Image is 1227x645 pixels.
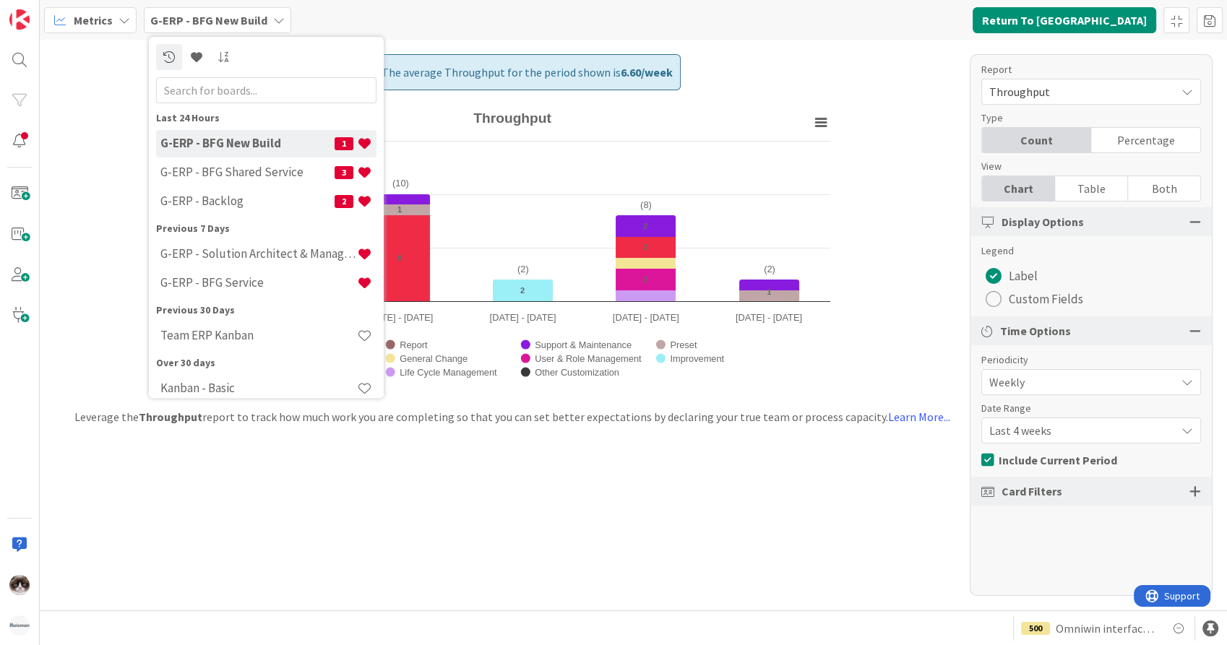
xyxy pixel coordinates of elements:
div: Table [1055,176,1128,201]
b: G-ERP - BFG New Build [150,13,267,27]
text: Improvement [670,353,724,364]
span: Last 4 weeks [989,420,1168,441]
h4: G-ERP - BFG New Build [160,137,335,151]
button: Label [981,264,1042,287]
text: 1 [397,205,402,214]
text: General Change [400,353,468,364]
div: Last 24 Hours [156,111,376,126]
text: Preset [670,339,697,350]
text: 2 [643,222,647,230]
text: 2 [643,243,647,251]
div: Date Range [981,401,1187,416]
div: Type [981,111,1187,126]
div: Previous 30 Days [156,303,376,318]
h4: G-ERP - Backlog [160,194,335,209]
h4: G-ERP - BFG Shared Service [160,165,335,180]
text: Life Cycle Management [400,367,497,378]
span: Metrics [74,12,113,29]
span: Card Filters [1002,482,1062,500]
span: Label [1009,265,1038,287]
text: (10) [392,178,409,189]
span: Omniwin interface HCN Test [1056,620,1158,637]
text: [DATE] - [DATE] [735,312,801,323]
span: Time Options [1000,322,1071,339]
img: Kv [9,575,30,595]
div: Previous 7 Days [156,221,376,236]
span: Include Current Period [999,449,1117,471]
span: Throughput [989,82,1168,102]
text: 1 [767,287,771,296]
b: 6.60 / week [621,65,673,79]
text: 8 [397,254,402,262]
span: The average Throughput for the period shown is [382,55,673,90]
text: (2) [517,264,529,274]
text: [DATE] - [DATE] [489,312,556,323]
span: 1 [335,137,353,150]
div: Over 30 days [156,355,376,371]
text: 2 [643,275,647,284]
div: Percentage [1091,128,1200,152]
h4: Team ERP Kanban [160,329,357,343]
text: (2) [764,264,775,274]
text: [DATE] - [DATE] [612,312,679,323]
text: User & Role Management [535,353,642,364]
button: Return To [GEOGRAPHIC_DATA] [973,7,1156,33]
span: 2 [335,195,353,208]
text: Report [400,339,428,350]
text: Throughput [473,111,551,126]
input: Search for boards... [156,77,376,103]
div: View [981,159,1187,174]
div: Both [1128,176,1200,201]
img: avatar [9,615,30,636]
button: Custom Fields [981,287,1088,311]
h4: Kanban - Basic [160,381,357,396]
text: [DATE] - [DATE] [366,312,433,323]
text: Other Customization [535,367,619,378]
h4: G-ERP - Solution Architect & Management [160,247,357,261]
div: 500 [1021,622,1050,635]
div: Chart [982,176,1055,201]
div: Report [981,62,1187,77]
span: Custom Fields [1009,288,1083,310]
h4: G-ERP - BFG Service [160,276,357,290]
div: Periodicity [981,352,1187,368]
text: Support & Maintenance [535,339,632,350]
span: Support [30,2,66,20]
svg: Throughput [187,105,838,394]
div: Leverage the report to track how much work you are completing so that you can set better expectat... [46,408,979,425]
button: Include Current Period [981,449,1117,471]
a: Learn More... [888,410,950,424]
span: 3 [335,166,353,179]
text: (8) [640,199,652,210]
span: Weekly [989,372,1168,392]
div: Count [982,128,1091,152]
div: Legend [981,243,1201,259]
img: Visit kanbanzone.com [9,9,30,30]
b: Throughput [139,410,202,424]
text: 2 [520,286,525,295]
span: Display Options [1002,213,1084,230]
